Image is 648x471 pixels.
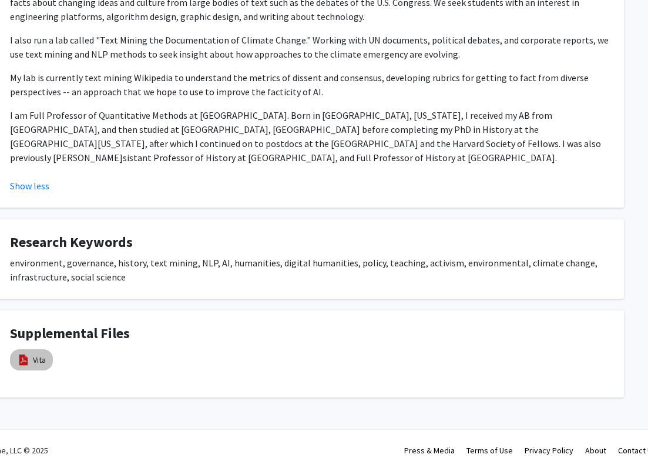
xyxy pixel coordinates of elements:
h4: Research Keywords [10,234,609,251]
div: environment, governance, history, text mining, NLP, AI, humanities, digital humanities, policy, t... [10,256,609,284]
p: My lab is currently text mining Wikipedia to understand the metrics of dissent and consensus, dev... [10,71,609,99]
a: Press & Media [404,445,455,456]
a: Vita [33,354,46,366]
h4: Supplemental Files [10,325,609,342]
a: Terms of Use [466,445,513,456]
a: Privacy Policy [525,445,573,456]
button: Show less [10,179,49,193]
iframe: Chat [9,418,50,462]
p: I am Full Professor of Quantitative Methods at [GEOGRAPHIC_DATA]. Born in [GEOGRAPHIC_DATA], [US_... [10,108,609,165]
p: I also run a lab called "Text Mining the Documentation of Climate Change." Working with UN docume... [10,33,609,61]
img: pdf_icon.png [17,353,30,366]
a: About [585,445,606,456]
